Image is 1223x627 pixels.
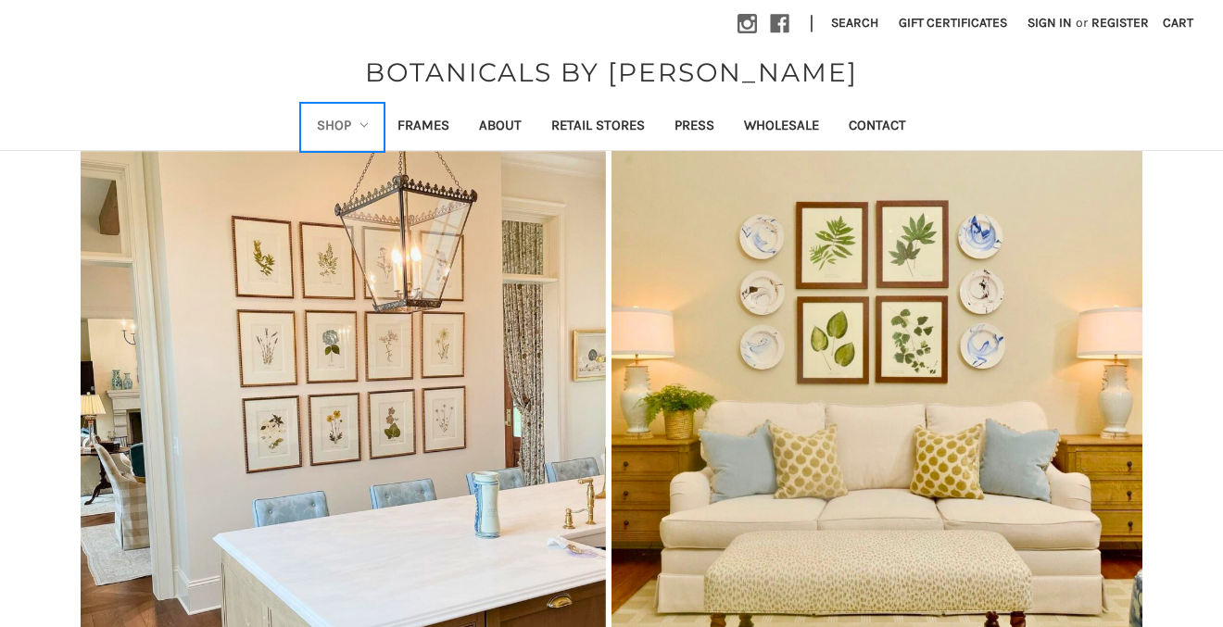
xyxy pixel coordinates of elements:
li: | [802,9,821,39]
a: About [464,105,536,150]
a: Frames [383,105,464,150]
a: Contact [834,105,921,150]
a: BOTANICALS BY [PERSON_NAME] [356,53,867,92]
span: or [1074,13,1090,32]
a: Retail Stores [536,105,660,150]
a: Shop [302,105,384,150]
a: Press [660,105,729,150]
span: Cart [1163,15,1193,31]
a: Wholesale [729,105,834,150]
